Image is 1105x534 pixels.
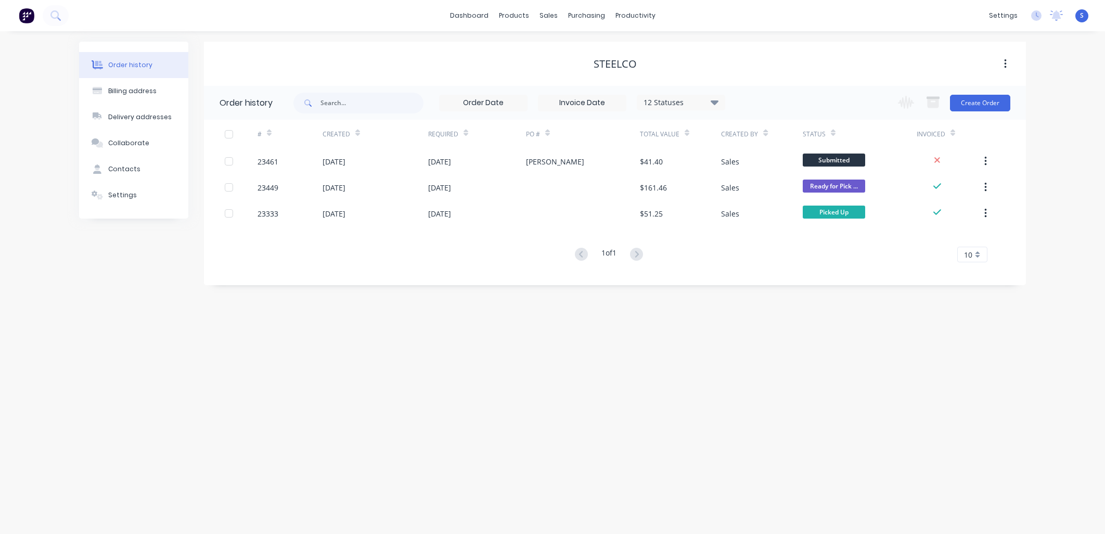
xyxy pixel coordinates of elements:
[323,208,345,219] div: [DATE]
[108,190,137,200] div: Settings
[534,8,563,23] div: sales
[601,247,616,262] div: 1 of 1
[108,60,152,70] div: Order history
[950,95,1010,111] button: Create Order
[640,120,721,148] div: Total Value
[428,208,451,219] div: [DATE]
[803,130,826,139] div: Status
[323,182,345,193] div: [DATE]
[323,130,350,139] div: Created
[79,104,188,130] button: Delivery addresses
[320,93,423,113] input: Search...
[721,208,739,219] div: Sales
[79,130,188,156] button: Collaborate
[440,95,527,111] input: Order Date
[108,138,149,148] div: Collaborate
[258,156,278,167] div: 23461
[563,8,610,23] div: purchasing
[594,58,637,70] div: Steelco
[220,97,273,109] div: Order history
[917,130,945,139] div: Invoiced
[79,52,188,78] button: Order history
[323,120,428,148] div: Created
[803,120,917,148] div: Status
[984,8,1023,23] div: settings
[721,156,739,167] div: Sales
[640,182,667,193] div: $161.46
[803,206,865,219] span: Picked Up
[1080,11,1084,20] span: S
[803,154,865,167] span: Submitted
[258,182,278,193] div: 23449
[445,8,494,23] a: dashboard
[79,182,188,208] button: Settings
[19,8,34,23] img: Factory
[428,156,451,167] div: [DATE]
[428,130,458,139] div: Required
[917,120,982,148] div: Invoiced
[108,164,140,174] div: Contacts
[526,120,640,148] div: PO #
[803,180,865,193] span: Ready for Pick ...
[323,156,345,167] div: [DATE]
[79,78,188,104] button: Billing address
[258,120,323,148] div: #
[637,97,725,108] div: 12 Statuses
[640,130,679,139] div: Total Value
[258,208,278,219] div: 23333
[721,120,802,148] div: Created By
[108,86,157,96] div: Billing address
[108,112,172,122] div: Delivery addresses
[428,182,451,193] div: [DATE]
[526,156,584,167] div: [PERSON_NAME]
[721,182,739,193] div: Sales
[640,208,663,219] div: $51.25
[428,120,526,148] div: Required
[538,95,626,111] input: Invoice Date
[640,156,663,167] div: $41.40
[964,249,972,260] span: 10
[721,130,758,139] div: Created By
[494,8,534,23] div: products
[258,130,262,139] div: #
[526,130,540,139] div: PO #
[79,156,188,182] button: Contacts
[610,8,661,23] div: productivity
